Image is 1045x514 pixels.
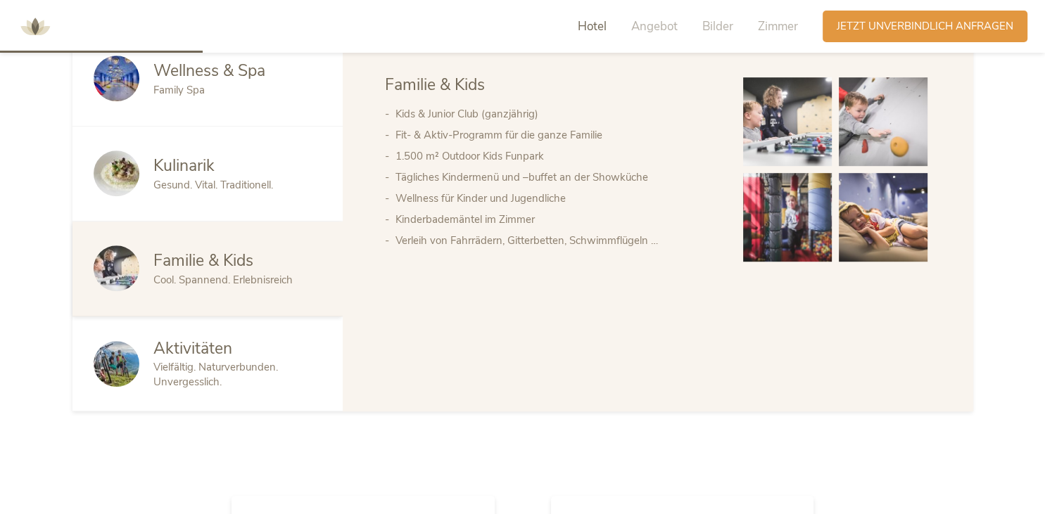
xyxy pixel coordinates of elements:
[153,60,265,82] span: Wellness & Spa
[395,167,715,188] li: Tägliches Kindermenü und –buffet an der Showküche
[837,19,1013,34] span: Jetzt unverbindlich anfragen
[395,124,715,146] li: Fit- & Aktiv-Programm für die ganze Familie
[702,18,733,34] span: Bilder
[395,103,715,124] li: Kids & Junior Club (ganzjährig)
[758,18,798,34] span: Zimmer
[631,18,678,34] span: Angebot
[395,230,715,251] li: Verleih von Fahrrädern, Gitterbetten, Schwimmflügeln …
[395,188,715,209] li: Wellness für Kinder und Jugendliche
[385,74,485,96] span: Familie & Kids
[153,178,273,192] span: Gesund. Vital. Traditionell.
[153,83,205,97] span: Family Spa
[578,18,607,34] span: Hotel
[153,360,278,389] span: Vielfältig. Naturverbunden. Unvergesslich.
[153,155,215,176] span: Kulinarik
[14,6,56,48] img: AMONTI & LUNARIS Wellnessresort
[14,21,56,31] a: AMONTI & LUNARIS Wellnessresort
[395,209,715,230] li: Kinderbademäntel im Zimmer
[153,338,232,359] span: Aktivitäten
[153,250,253,271] span: Familie & Kids
[153,273,293,287] span: Cool. Spannend. Erlebnisreich
[395,146,715,167] li: 1.500 m² Outdoor Kids Funpark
